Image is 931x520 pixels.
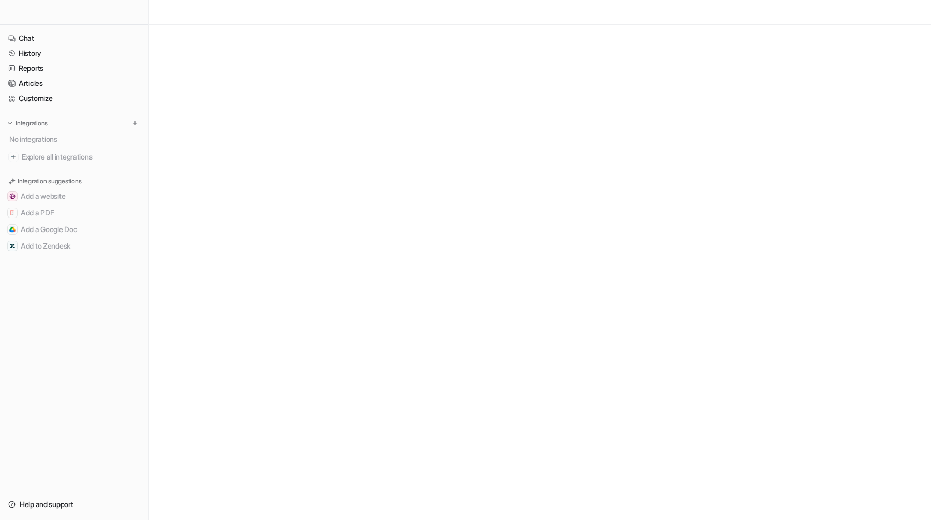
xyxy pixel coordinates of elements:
[4,118,51,128] button: Integrations
[4,205,144,221] button: Add a PDFAdd a PDF
[8,152,19,162] img: explore all integrations
[16,119,48,127] p: Integrations
[4,238,144,254] button: Add to ZendeskAdd to Zendesk
[4,31,144,46] a: Chat
[4,91,144,106] a: Customize
[9,243,16,249] img: Add to Zendesk
[4,497,144,512] a: Help and support
[4,46,144,61] a: History
[4,61,144,76] a: Reports
[6,120,13,127] img: expand menu
[9,193,16,199] img: Add a website
[4,221,144,238] button: Add a Google DocAdd a Google Doc
[6,131,144,148] div: No integrations
[9,226,16,233] img: Add a Google Doc
[22,149,140,165] span: Explore all integrations
[4,76,144,91] a: Articles
[9,210,16,216] img: Add a PDF
[4,188,144,205] button: Add a websiteAdd a website
[18,177,81,186] p: Integration suggestions
[4,150,144,164] a: Explore all integrations
[131,120,139,127] img: menu_add.svg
